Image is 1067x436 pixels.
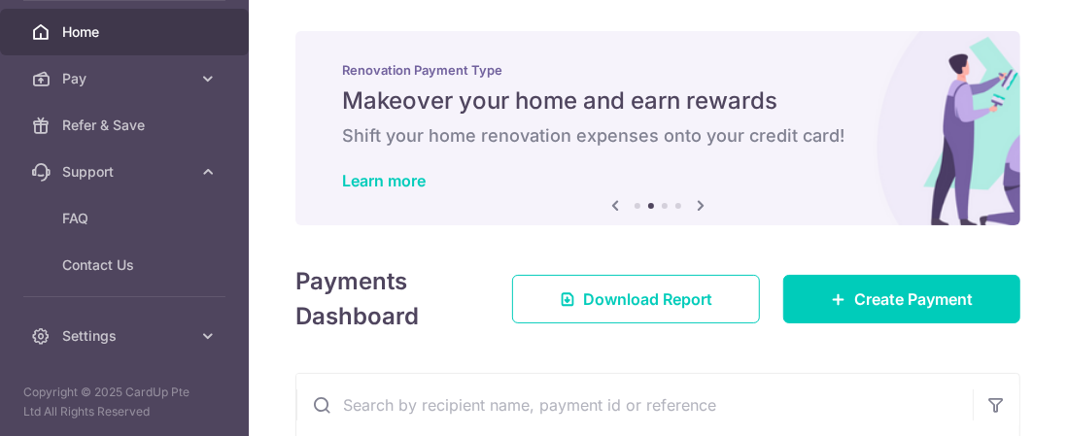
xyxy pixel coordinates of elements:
[854,287,973,311] span: Create Payment
[295,264,477,334] h4: Payments Dashboard
[342,171,426,190] a: Learn more
[62,162,190,182] span: Support
[62,22,190,42] span: Home
[783,275,1020,323] a: Create Payment
[62,116,190,135] span: Refer & Save
[512,275,760,323] a: Download Report
[62,69,190,88] span: Pay
[296,374,973,436] input: Search by recipient name, payment id or reference
[342,85,974,117] h5: Makeover your home and earn rewards
[583,287,712,311] span: Download Report
[342,62,974,78] p: Renovation Payment Type
[62,209,190,228] span: FAQ
[62,326,190,346] span: Settings
[295,31,1020,225] img: Renovation banner
[62,255,190,275] span: Contact Us
[342,124,974,148] h6: Shift your home renovation expenses onto your credit card!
